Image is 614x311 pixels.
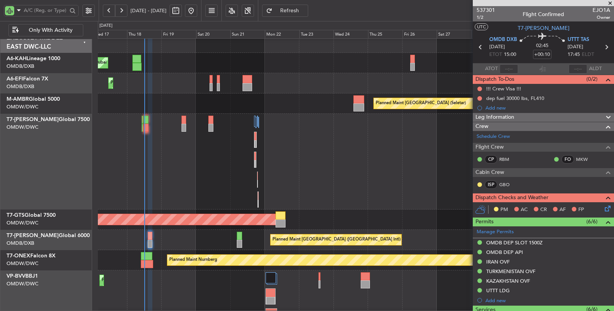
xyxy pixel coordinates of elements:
[500,64,518,74] input: --:--
[7,273,25,279] span: VP-BVV
[586,75,597,83] span: (0/2)
[7,273,38,279] a: VP-BVVBBJ1
[99,23,112,29] div: [DATE]
[593,6,610,14] span: EJO1A
[7,240,34,247] a: OMDB/DXB
[477,228,514,236] a: Manage Permits
[7,233,90,238] a: T7-[PERSON_NAME]Global 6000
[230,30,265,39] div: Sun 21
[7,56,60,61] a: A6-KAHLineage 1000
[499,181,517,188] a: GBO
[568,43,583,51] span: [DATE]
[437,30,471,39] div: Sat 27
[7,63,34,70] a: OMDB/DXB
[8,24,83,36] button: Only With Activity
[486,85,521,92] div: !!! Crew Visa !!!
[272,234,401,246] div: Planned Maint [GEOGRAPHIC_DATA] ([GEOGRAPHIC_DATA] Intl)
[477,14,495,21] span: 1/2
[593,14,610,21] span: Owner
[475,168,504,177] span: Cabin Crew
[7,213,25,218] span: T7-GTS
[578,206,584,214] span: FP
[486,249,523,255] div: OMDB DEP API
[66,57,142,69] div: Planned Maint Dubai (Al Maktoum Intl)
[376,98,466,109] div: Planned Maint [GEOGRAPHIC_DATA] (Seletar)
[7,97,60,102] a: M-AMBRGlobal 5000
[568,51,580,59] span: 17:45
[475,23,488,30] button: UTC
[536,42,548,50] span: 02:45
[102,275,177,286] div: Planned Maint Dubai (Al Maktoum Intl)
[485,105,610,111] div: Add new
[540,206,547,214] span: CR
[7,117,59,122] span: T7-[PERSON_NAME]
[93,30,127,39] div: Wed 17
[475,113,514,122] span: Leg Information
[262,5,308,17] button: Refresh
[130,7,167,14] span: [DATE] - [DATE]
[485,155,497,164] div: CP
[7,103,38,110] a: OMDW/DWC
[471,30,506,39] div: Sun 28
[521,206,528,214] span: AC
[7,97,29,102] span: M-AMBR
[561,155,574,164] div: FO
[568,36,589,44] span: UTTT TAS
[486,287,510,294] div: UTTT LDG
[7,117,90,122] a: T7-[PERSON_NAME]Global 7500
[586,218,597,226] span: (6/6)
[576,156,593,163] a: MKW
[489,36,517,44] span: OMDB DXB
[403,30,437,39] div: Fri 26
[486,239,543,246] div: OMDB DEP SLOT 1500Z
[333,30,368,39] div: Wed 24
[299,30,334,39] div: Tue 23
[7,76,48,82] a: A6-EFIFalcon 7X
[7,83,34,90] a: OMDB/DXB
[111,77,231,89] div: Planned Maint [GEOGRAPHIC_DATA] ([GEOGRAPHIC_DATA])
[7,253,56,259] a: T7-ONEXFalcon 8X
[475,218,494,226] span: Permits
[477,133,510,141] a: Schedule Crew
[7,124,38,131] a: OMDW/DWC
[475,122,489,131] span: Crew
[489,43,505,51] span: [DATE]
[274,8,305,13] span: Refresh
[499,156,517,163] a: RBM
[7,76,23,82] span: A6-EFI
[24,5,67,16] input: A/C (Reg. or Type)
[7,56,26,61] span: A6-KAH
[7,253,30,259] span: T7-ONEX
[7,219,38,226] a: OMDW/DWC
[477,6,495,14] span: 537301
[475,75,514,84] span: Dispatch To-Dos
[486,259,510,265] div: IRAN OVF
[504,51,516,59] span: 15:00
[582,51,594,59] span: ELDT
[485,297,610,304] div: Add new
[7,260,38,267] a: OMDW/DWC
[475,193,548,202] span: Dispatch Checks and Weather
[20,28,81,33] span: Only With Activity
[486,268,535,275] div: TURKMENISTAN OVF
[485,180,497,189] div: ISP
[368,30,403,39] div: Thu 25
[7,280,38,287] a: OMDW/DWC
[489,51,502,59] span: ETOT
[169,254,217,266] div: Planned Maint Nurnberg
[265,30,299,39] div: Mon 22
[589,65,602,73] span: ALDT
[475,143,504,152] span: Flight Crew
[518,24,569,32] span: T7-[PERSON_NAME]
[162,30,196,39] div: Fri 19
[500,206,508,214] span: PM
[485,65,498,73] span: ATOT
[127,30,162,39] div: Thu 18
[486,95,544,101] div: dep fuel 30000 lbs, FL410
[196,30,231,39] div: Sat 20
[7,233,59,238] span: T7-[PERSON_NAME]
[7,213,56,218] a: T7-GTSGlobal 7500
[560,206,566,214] span: AF
[486,278,530,284] div: KAZAKHSTAN OVF
[523,10,564,18] div: Flight Confirmed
